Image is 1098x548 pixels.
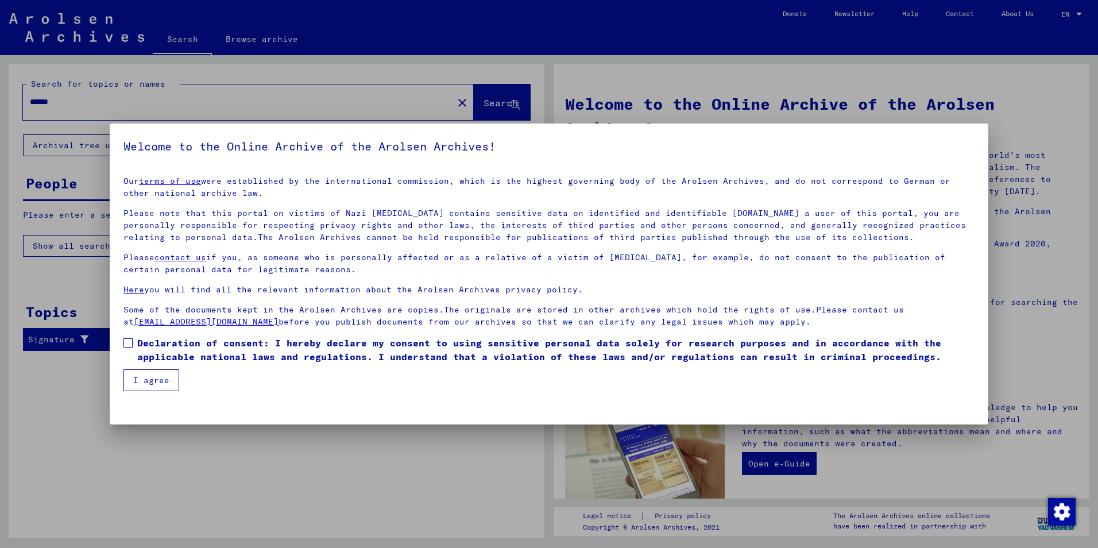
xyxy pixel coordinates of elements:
div: Change consent [1047,497,1075,525]
p: Our were established by the international commission, which is the highest governing body of the ... [123,175,975,199]
button: I agree [123,369,179,391]
a: Here [123,284,144,295]
img: Change consent [1048,498,1076,526]
a: [EMAIL_ADDRESS][DOMAIN_NAME] [134,317,279,327]
span: Declaration of consent: I hereby declare my consent to using sensitive personal data solely for r... [137,336,975,364]
a: terms of use [139,176,201,186]
p: you will find all the relevant information about the Arolsen Archives privacy policy. [123,284,975,296]
p: Please if you, as someone who is personally affected or as a relative of a victim of [MEDICAL_DAT... [123,252,975,276]
a: contact us [154,252,206,263]
p: Some of the documents kept in the Arolsen Archives are copies.The originals are stored in other a... [123,304,975,328]
h5: Welcome to the Online Archive of the Arolsen Archives! [123,137,975,156]
p: Please note that this portal on victims of Nazi [MEDICAL_DATA] contains sensitive data on identif... [123,207,975,244]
